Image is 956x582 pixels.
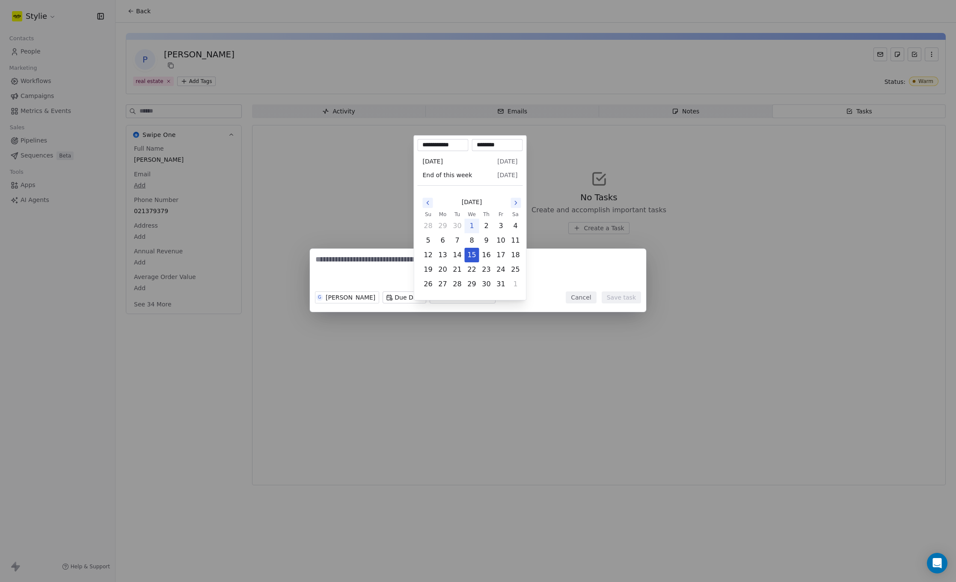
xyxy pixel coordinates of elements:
[451,263,464,276] button: Tuesday, October 21st, 2025
[465,234,479,247] button: Wednesday, October 8th, 2025
[508,210,523,219] th: Saturday
[462,198,482,207] span: [DATE]
[509,234,523,247] button: Saturday, October 11th, 2025
[436,219,450,233] button: Monday, September 29th, 2025
[494,248,508,262] button: Friday, October 17th, 2025
[421,210,523,291] table: October 2025
[422,219,435,233] button: Sunday, September 28th, 2025
[465,248,479,262] button: Wednesday, October 15th, 2025, selected
[451,234,464,247] button: Tuesday, October 7th, 2025
[497,157,517,166] span: [DATE]
[451,248,464,262] button: Tuesday, October 14th, 2025
[509,263,523,276] button: Saturday, October 25th, 2025
[480,277,493,291] button: Thursday, October 30th, 2025
[465,210,479,219] th: Wednesday
[450,210,465,219] th: Tuesday
[422,277,435,291] button: Sunday, October 26th, 2025
[423,198,433,208] button: Go to the Previous Month
[509,248,523,262] button: Saturday, October 18th, 2025
[480,234,493,247] button: Thursday, October 9th, 2025
[451,219,464,233] button: Tuesday, September 30th, 2025
[451,277,464,291] button: Tuesday, October 28th, 2025
[494,277,508,291] button: Friday, October 31st, 2025
[494,234,508,247] button: Friday, October 10th, 2025
[480,263,493,276] button: Thursday, October 23rd, 2025
[422,234,435,247] button: Sunday, October 5th, 2025
[422,263,435,276] button: Sunday, October 19th, 2025
[423,157,443,166] span: [DATE]
[465,263,479,276] button: Wednesday, October 22nd, 2025
[509,219,523,233] button: Saturday, October 4th, 2025
[423,171,472,179] span: End of this week
[511,198,521,208] button: Go to the Next Month
[436,210,450,219] th: Monday
[422,248,435,262] button: Sunday, October 12th, 2025
[436,277,450,291] button: Monday, October 27th, 2025
[436,263,450,276] button: Monday, October 20th, 2025
[494,263,508,276] button: Friday, October 24th, 2025
[465,277,479,291] button: Wednesday, October 29th, 2025
[479,210,494,219] th: Thursday
[480,219,493,233] button: Thursday, October 2nd, 2025
[494,219,508,233] button: Friday, October 3rd, 2025
[497,171,517,179] span: [DATE]
[465,219,479,233] button: Today, Wednesday, October 1st, 2025
[436,248,450,262] button: Monday, October 13th, 2025
[480,248,493,262] button: Thursday, October 16th, 2025
[494,210,508,219] th: Friday
[509,277,523,291] button: Saturday, November 1st, 2025
[421,210,436,219] th: Sunday
[436,234,450,247] button: Monday, October 6th, 2025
